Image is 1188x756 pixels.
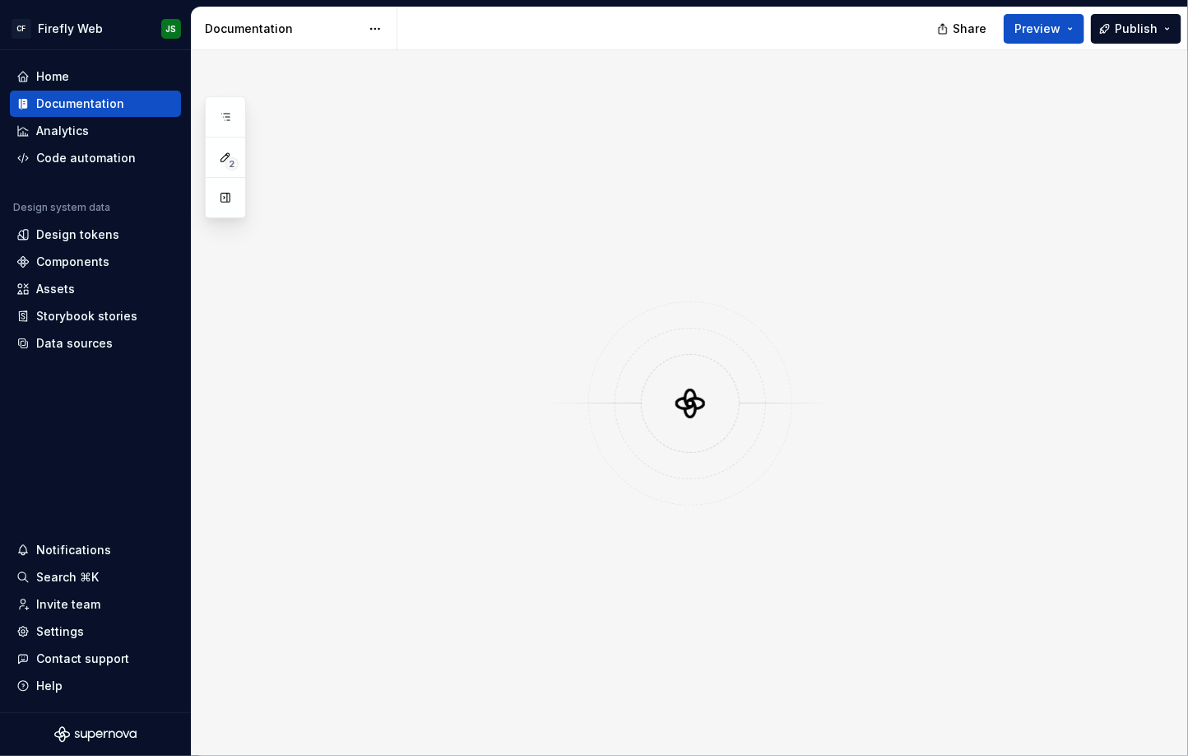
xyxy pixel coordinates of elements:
[54,726,137,743] svg: Supernova Logo
[1091,14,1181,44] button: Publish
[36,542,111,558] div: Notifications
[10,118,181,144] a: Analytics
[36,150,136,166] div: Code automation
[1014,21,1060,37] span: Preview
[1004,14,1084,44] button: Preview
[10,646,181,672] button: Contact support
[36,678,63,694] div: Help
[929,14,997,44] button: Share
[1115,21,1158,37] span: Publish
[38,21,103,37] div: Firefly Web
[10,63,181,90] a: Home
[10,145,181,171] a: Code automation
[36,226,119,243] div: Design tokens
[953,21,986,37] span: Share
[36,335,113,352] div: Data sources
[10,276,181,302] a: Assets
[10,673,181,699] button: Help
[3,11,188,46] button: CFFirefly WebJS
[36,96,124,112] div: Documentation
[10,249,181,275] a: Components
[13,201,110,214] div: Design system data
[10,618,181,645] a: Settings
[36,623,84,640] div: Settings
[36,308,137,324] div: Storybook stories
[225,157,239,170] span: 2
[10,330,181,357] a: Data sources
[10,564,181,590] button: Search ⌘K
[36,254,109,270] div: Components
[10,303,181,329] a: Storybook stories
[10,222,181,248] a: Design tokens
[36,651,129,667] div: Contact support
[36,596,100,613] div: Invite team
[36,68,69,85] div: Home
[205,21,360,37] div: Documentation
[36,281,75,297] div: Assets
[166,22,177,35] div: JS
[36,123,89,139] div: Analytics
[36,569,99,586] div: Search ⌘K
[10,91,181,117] a: Documentation
[12,19,31,39] div: CF
[10,591,181,618] a: Invite team
[10,537,181,563] button: Notifications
